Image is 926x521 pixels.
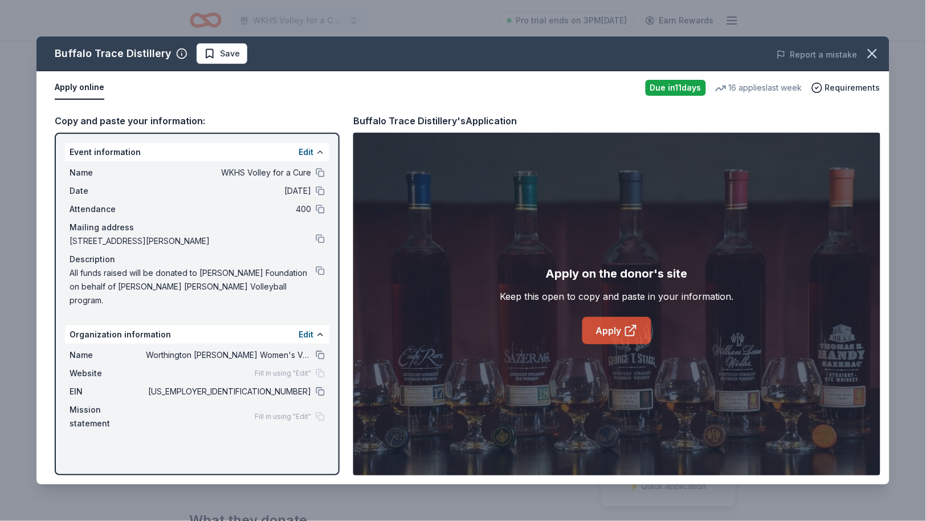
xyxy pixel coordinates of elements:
span: Save [220,47,240,60]
span: Fill in using "Edit" [255,412,311,421]
span: Attendance [70,202,146,216]
span: [US_EMPLOYER_IDENTIFICATION_NUMBER] [146,385,311,398]
span: Mission statement [70,403,146,430]
button: Requirements [811,81,880,95]
span: Website [70,367,146,380]
a: Apply [582,317,651,344]
span: Requirements [825,81,880,95]
span: Name [70,348,146,362]
div: Keep this open to copy and paste in your information. [500,290,734,303]
span: 400 [146,202,311,216]
div: Organization information [65,325,329,344]
span: [STREET_ADDRESS][PERSON_NAME] [70,234,316,248]
div: Due in 11 days [646,80,706,96]
button: Save [197,43,247,64]
span: Date [70,184,146,198]
div: Event information [65,143,329,161]
span: All funds raised will be donated to [PERSON_NAME] Foundation on behalf of [PERSON_NAME] [PERSON_N... [70,266,316,307]
span: WKHS Volley for a Cure [146,166,311,180]
span: Fill in using "Edit" [255,369,311,378]
div: Buffalo Trace Distillery [55,44,172,63]
div: Description [70,253,325,266]
div: Mailing address [70,221,325,234]
button: Report a mistake [777,48,858,62]
span: Worthington [PERSON_NAME] Women's Volleyball [146,348,311,362]
button: Edit [299,328,313,341]
div: 16 applies last week [715,81,802,95]
button: Edit [299,145,313,159]
div: Copy and paste your information: [55,113,340,128]
button: Apply online [55,76,104,100]
div: Buffalo Trace Distillery's Application [353,113,517,128]
span: EIN [70,385,146,398]
span: Name [70,166,146,180]
span: [DATE] [146,184,311,198]
div: Apply on the donor's site [546,264,688,283]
